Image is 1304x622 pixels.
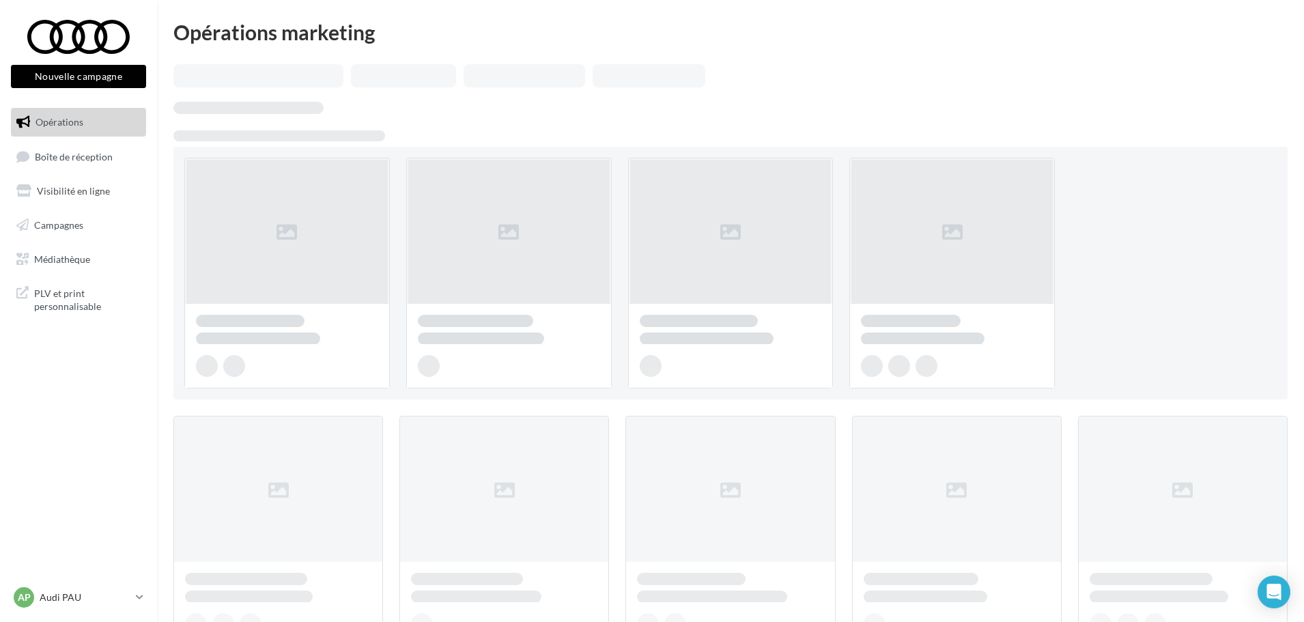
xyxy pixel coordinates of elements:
p: Audi PAU [40,591,130,604]
span: Campagnes [34,219,83,231]
span: Médiathèque [34,253,90,264]
span: Boîte de réception [35,150,113,162]
div: Open Intercom Messenger [1258,576,1290,608]
a: Visibilité en ligne [8,177,149,206]
span: PLV et print personnalisable [34,284,141,313]
a: Médiathèque [8,245,149,274]
a: Boîte de réception [8,142,149,171]
a: Opérations [8,108,149,137]
div: Opérations marketing [173,22,1288,42]
a: AP Audi PAU [11,584,146,610]
span: Visibilité en ligne [37,185,110,197]
span: AP [18,591,31,604]
a: Campagnes [8,211,149,240]
span: Opérations [36,116,83,128]
button: Nouvelle campagne [11,65,146,88]
a: PLV et print personnalisable [8,279,149,319]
